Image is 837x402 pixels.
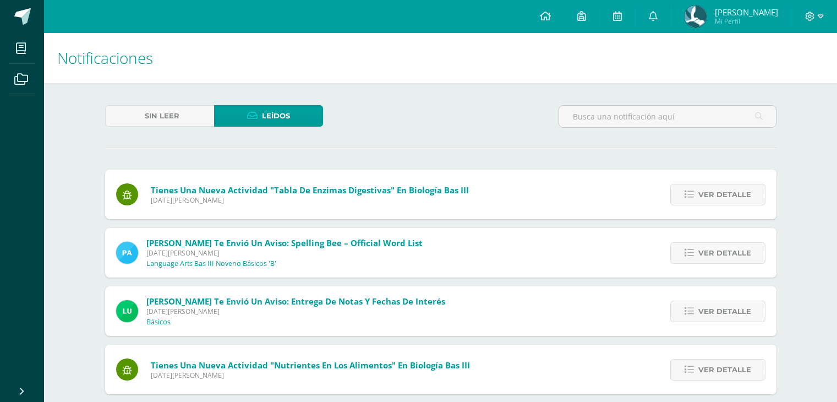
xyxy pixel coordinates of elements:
a: Leídos [214,105,323,127]
span: Ver detalle [698,243,751,263]
span: [PERSON_NAME] te envió un aviso: Spelling Bee – Official Word List [146,237,423,248]
span: [DATE][PERSON_NAME] [146,307,445,316]
span: Ver detalle [698,301,751,322]
p: Language Arts Bas III Noveno Básicos 'B' [146,259,276,268]
span: [DATE][PERSON_NAME] [151,195,469,205]
a: Sin leer [105,105,214,127]
span: Ver detalle [698,360,751,380]
p: Básicos [146,318,171,327]
span: Notificaciones [57,47,153,68]
span: Sin leer [145,106,179,126]
span: Tienes una nueva actividad "Nutrientes en los alimentos" En Biología Bas III [151,360,470,371]
span: Tienes una nueva actividad "Tabla de enzimas digestivas" En Biología Bas III [151,184,469,195]
span: Ver detalle [698,184,751,205]
span: [PERSON_NAME] [715,7,778,18]
img: 54f82b4972d4d37a72c9d8d1d5f4dac6.png [116,300,138,322]
input: Busca una notificación aquí [559,106,776,127]
span: [DATE][PERSON_NAME] [146,248,423,258]
img: f699e455cfe0b6205fbd7994ff7a8509.png [685,6,707,28]
span: Mi Perfil [715,17,778,26]
span: Leídos [262,106,290,126]
span: [DATE][PERSON_NAME] [151,371,470,380]
span: [PERSON_NAME] te envió un aviso: Entrega de notas y fechas de interés [146,296,445,307]
img: 16d00d6a61aad0e8a558f8de8df831eb.png [116,242,138,264]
